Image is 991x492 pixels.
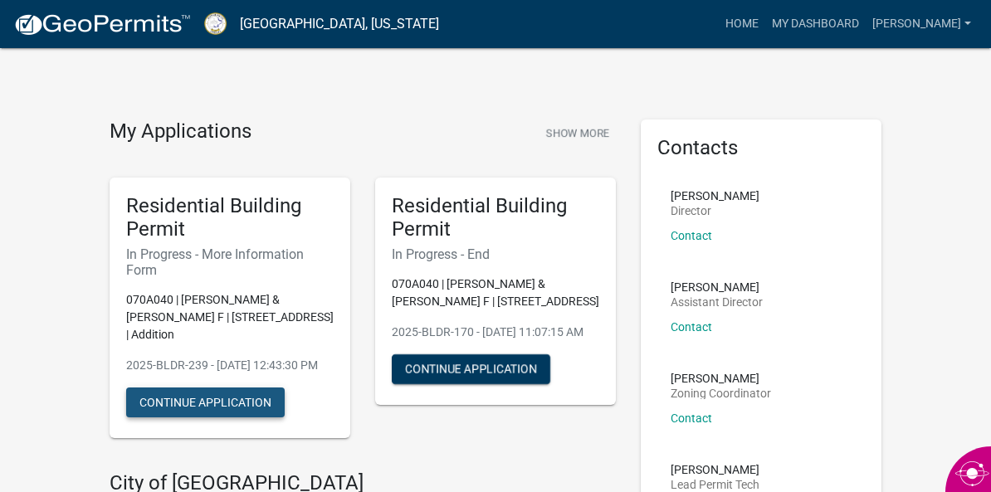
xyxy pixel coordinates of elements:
button: Continue Application [126,387,285,417]
p: 2025-BLDR-170 - [DATE] 11:07:15 AM [392,324,599,341]
a: Contact [671,320,712,334]
h5: Contacts [657,136,865,160]
button: Continue Application [392,354,550,384]
a: Home [719,8,765,40]
p: Director [671,205,759,217]
a: My Dashboard [765,8,866,40]
img: Putnam County, Georgia [204,12,227,35]
p: Zoning Coordinator [671,387,771,399]
p: [PERSON_NAME] [671,190,759,202]
h6: In Progress - More Information Form [126,246,334,278]
h5: Residential Building Permit [126,194,334,242]
p: [PERSON_NAME] [671,373,771,384]
h4: My Applications [110,119,251,144]
a: [PERSON_NAME] [866,8,978,40]
p: 2025-BLDR-239 - [DATE] 12:43:30 PM [126,357,334,374]
h6: In Progress - End [392,246,599,262]
p: 070A040 | [PERSON_NAME] & [PERSON_NAME] F | [STREET_ADDRESS] [392,275,599,310]
p: Assistant Director [671,296,763,308]
p: [PERSON_NAME] [671,464,759,475]
a: Contact [671,229,712,242]
h5: Residential Building Permit [392,194,599,242]
a: [GEOGRAPHIC_DATA], [US_STATE] [240,10,439,38]
p: [PERSON_NAME] [671,281,763,293]
button: Show More [539,119,616,147]
a: Contact [671,412,712,425]
p: Lead Permit Tech [671,479,759,490]
p: 070A040 | [PERSON_NAME] & [PERSON_NAME] F | [STREET_ADDRESS] | Addition [126,291,334,343]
